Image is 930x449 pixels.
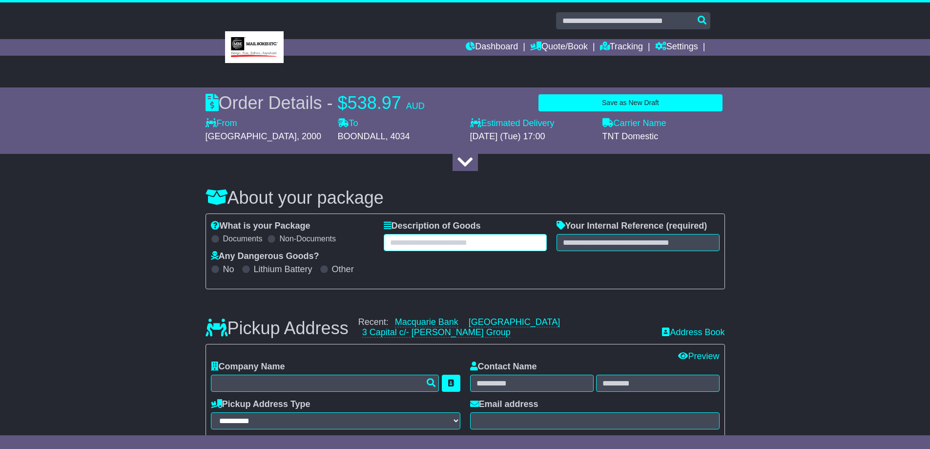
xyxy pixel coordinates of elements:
[470,362,537,372] label: Contact Name
[557,221,707,232] label: Your Internal Reference (required)
[358,317,653,338] div: Recent:
[602,131,725,142] div: TNT Domestic
[211,362,285,372] label: Company Name
[297,131,321,141] span: , 2000
[348,93,401,113] span: 538.97
[279,234,336,243] label: Non-Documents
[206,319,349,338] h3: Pickup Address
[406,101,425,111] span: AUD
[600,39,643,56] a: Tracking
[338,131,386,141] span: BOONDALL
[470,131,593,142] div: [DATE] (Tue) 17:00
[384,221,481,232] label: Description of Goods
[338,93,348,113] span: $
[470,399,538,410] label: Email address
[223,234,263,243] label: Documents
[223,264,234,275] label: No
[225,31,284,63] img: MBE Malvern
[338,118,358,129] label: To
[538,94,722,111] button: Save as New Draft
[211,251,319,262] label: Any Dangerous Goods?
[395,317,458,327] a: Macquarie Bank
[469,317,560,327] a: [GEOGRAPHIC_DATA]
[362,327,511,338] a: 3 Capital c/- [PERSON_NAME] Group
[206,131,297,141] span: [GEOGRAPHIC_DATA]
[678,351,719,361] a: Preview
[206,118,237,129] label: From
[211,399,310,410] label: Pickup Address Type
[655,39,698,56] a: Settings
[211,221,310,232] label: What is your Package
[206,188,725,208] h3: About your package
[470,118,593,129] label: Estimated Delivery
[254,264,312,275] label: Lithium Battery
[466,39,518,56] a: Dashboard
[332,264,354,275] label: Other
[386,131,410,141] span: , 4034
[662,327,724,338] a: Address Book
[602,118,666,129] label: Carrier Name
[530,39,588,56] a: Quote/Book
[206,92,425,113] div: Order Details -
